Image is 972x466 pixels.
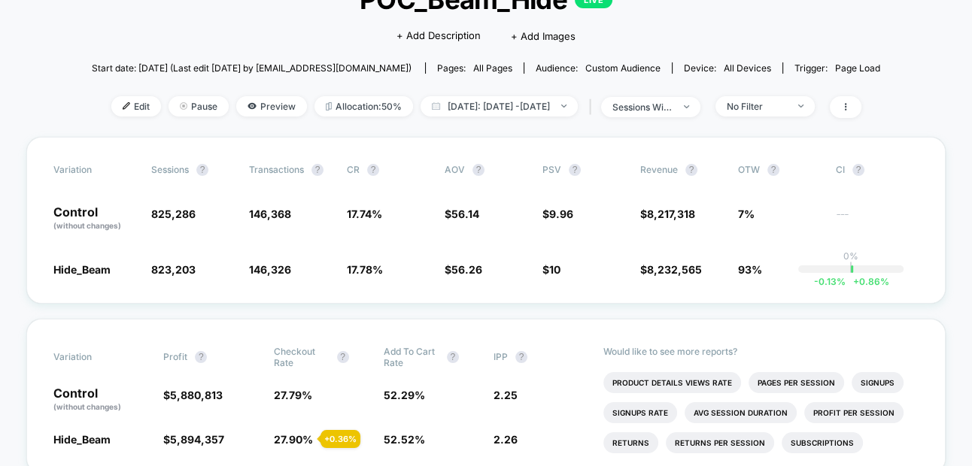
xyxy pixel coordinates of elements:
[384,433,425,446] span: 52.52 %
[640,207,695,220] span: $
[511,30,576,42] span: + Add Images
[542,263,560,276] span: $
[311,164,323,176] button: ?
[603,402,677,423] li: Signups Rate
[804,402,904,423] li: Profit Per Session
[684,105,689,108] img: end
[111,96,161,116] span: Edit
[53,263,111,276] span: Hide_Beam
[549,207,573,220] span: 9.96
[849,262,852,273] p: |
[640,263,702,276] span: $
[163,389,223,401] span: $
[347,263,383,276] span: 17.78 %
[53,164,136,176] span: Variation
[396,29,481,44] span: + Add Description
[445,164,465,175] span: AOV
[274,346,330,368] span: Checkout Rate
[685,402,797,423] li: Avg Session Duration
[347,164,360,175] span: CR
[549,263,560,276] span: 10
[852,164,864,176] button: ?
[92,62,412,74] span: Start date: [DATE] (Last edit [DATE] by [EMAIL_ADDRESS][DOMAIN_NAME])
[782,432,863,453] li: Subscriptions
[195,351,207,363] button: ?
[727,101,787,112] div: No Filter
[151,164,189,175] span: Sessions
[163,351,187,362] span: Profit
[738,164,821,176] span: OTW
[320,430,360,448] div: + 0.36 %
[561,104,566,107] img: end
[738,207,755,220] span: 7%
[640,164,678,175] span: Revenue
[836,210,919,231] span: ---
[170,433,224,446] span: 5,894,357
[432,102,440,110] img: calendar
[585,96,601,118] span: |
[53,221,121,230] span: (without changes)
[749,372,844,393] li: Pages Per Session
[170,389,223,401] span: 5,880,813
[53,206,136,231] p: Control
[852,372,904,393] li: Signups
[853,276,859,287] span: +
[685,164,697,176] button: ?
[347,207,382,220] span: 17.74 %
[603,372,741,393] li: Product Details Views Rate
[53,387,148,413] p: Control
[603,346,919,357] p: Would like to see more reports?
[603,432,658,453] li: Returns
[445,207,479,220] span: $
[494,351,508,362] span: IPP
[337,351,349,363] button: ?
[447,351,459,363] button: ?
[326,102,332,110] img: rebalance
[367,164,379,176] button: ?
[249,263,291,276] span: 146,326
[666,432,774,453] li: Returns Per Session
[151,207,196,220] span: 825,286
[798,104,803,107] img: end
[384,346,439,368] span: Add To Cart Rate
[53,402,121,411] span: (without changes)
[180,102,187,110] img: end
[472,164,484,176] button: ?
[767,164,779,176] button: ?
[53,346,136,368] span: Variation
[724,62,771,74] span: all devices
[647,263,702,276] span: 8,232,565
[163,433,224,446] span: $
[569,164,581,176] button: ?
[169,96,229,116] span: Pause
[585,62,661,74] span: Custom Audience
[274,389,312,401] span: 27.79 %
[794,62,880,74] div: Trigger:
[314,96,413,116] span: Allocation: 50%
[494,389,518,401] span: 2.25
[196,164,208,176] button: ?
[451,263,482,276] span: 56.26
[843,250,858,262] p: 0%
[494,433,518,446] span: 2.26
[836,164,919,176] span: CI
[384,389,425,401] span: 52.29 %
[473,62,512,74] span: all pages
[738,263,762,276] span: 93%
[249,207,291,220] span: 146,368
[151,263,196,276] span: 823,203
[647,207,695,220] span: 8,217,318
[672,62,782,74] span: Device:
[123,102,130,110] img: edit
[536,62,661,74] div: Audience:
[236,96,307,116] span: Preview
[846,276,889,287] span: 0.86 %
[542,207,573,220] span: $
[814,276,846,287] span: -0.13 %
[437,62,512,74] div: Pages:
[835,62,880,74] span: Page Load
[451,207,479,220] span: 56.14
[542,164,561,175] span: PSV
[515,351,527,363] button: ?
[445,263,482,276] span: $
